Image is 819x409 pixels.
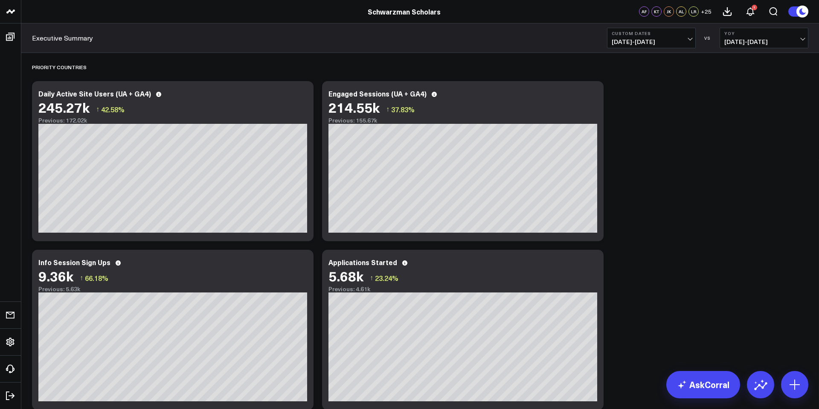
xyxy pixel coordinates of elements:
[607,28,696,48] button: Custom Dates[DATE]-[DATE]
[688,6,699,17] div: LR
[752,5,757,10] div: 1
[391,105,415,114] span: 37.83%
[328,258,397,266] div: Applications Started
[328,117,597,124] div: Previous: 155.67k
[720,28,808,48] button: YoY[DATE]-[DATE]
[664,6,674,17] div: JK
[328,268,363,283] div: 5.68k
[368,7,441,16] a: Schwarzman Scholars
[38,117,307,124] div: Previous: 172.02k
[38,258,110,266] div: Info Session Sign Ups
[639,6,649,17] div: AF
[666,371,740,398] a: AskCorral
[85,273,108,283] span: 66.18%
[701,9,712,15] span: + 25
[328,99,380,115] div: 214.55k
[38,268,73,283] div: 9.36k
[38,286,307,292] div: Previous: 5.63k
[724,31,804,36] b: YoY
[96,104,99,115] span: ↑
[80,272,83,283] span: ↑
[700,35,715,41] div: VS
[32,33,93,43] a: Executive Summary
[370,272,373,283] span: ↑
[38,99,90,115] div: 245.27k
[386,104,389,115] span: ↑
[375,273,398,283] span: 23.24%
[612,31,691,36] b: Custom Dates
[612,38,691,45] span: [DATE] - [DATE]
[676,6,686,17] div: AL
[38,90,151,97] div: Daily Active Site Users (UA + GA4)
[701,6,712,17] button: +25
[328,90,427,97] div: Engaged Sessions (UA + GA4)
[328,286,597,292] div: Previous: 4.61k
[724,38,804,45] span: [DATE] - [DATE]
[651,6,662,17] div: KT
[101,105,125,114] span: 42.58%
[32,57,87,77] div: Priority Countries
